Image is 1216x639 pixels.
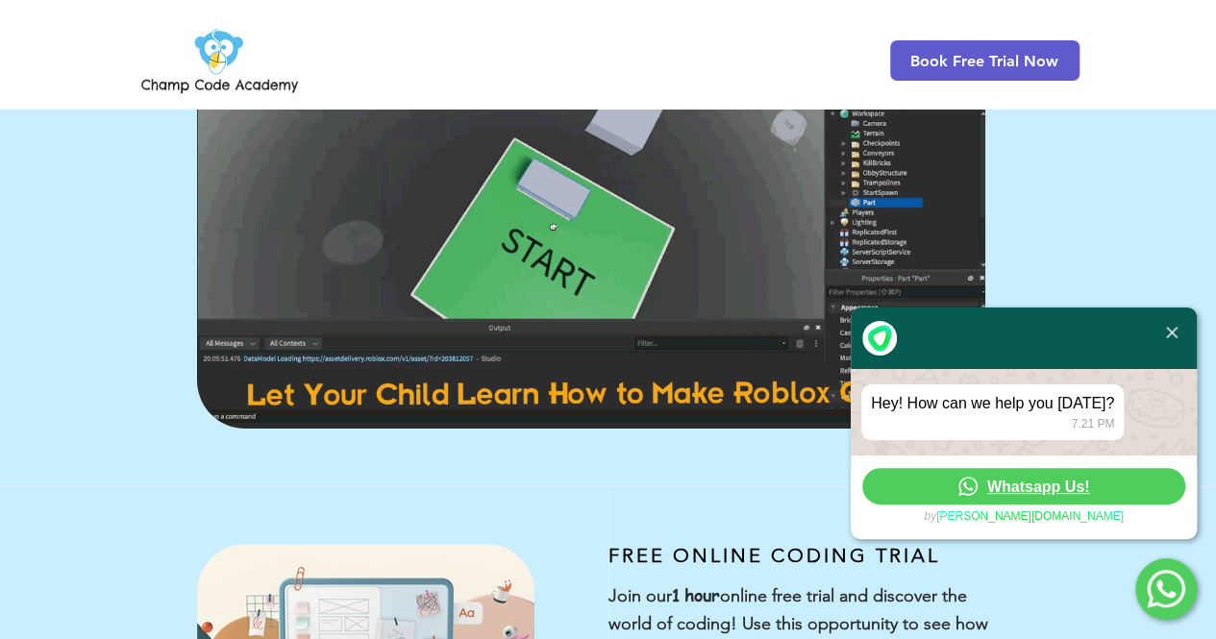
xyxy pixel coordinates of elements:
[851,509,1197,525] div: by
[608,544,940,567] span: FREE ONLINE CODING TRIAL
[137,23,302,98] img: Champ Code Academy Logo PNG.png
[862,321,897,356] img: edna-logo.svg
[862,468,1185,504] a: Whatsapp Us!
[871,394,1114,413] div: Hey! How can we help you [DATE]?
[672,582,720,606] span: 1 hour
[910,52,1058,70] span: Book Free Trial Now
[1166,327,1178,338] img: icon-close.png
[890,40,1080,81] a: Book Free Trial Now
[936,509,1124,525] a: [PERSON_NAME][DOMAIN_NAME]
[987,478,1090,496] span: Whatsapp Us!
[871,417,1114,430] div: 7.21 PM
